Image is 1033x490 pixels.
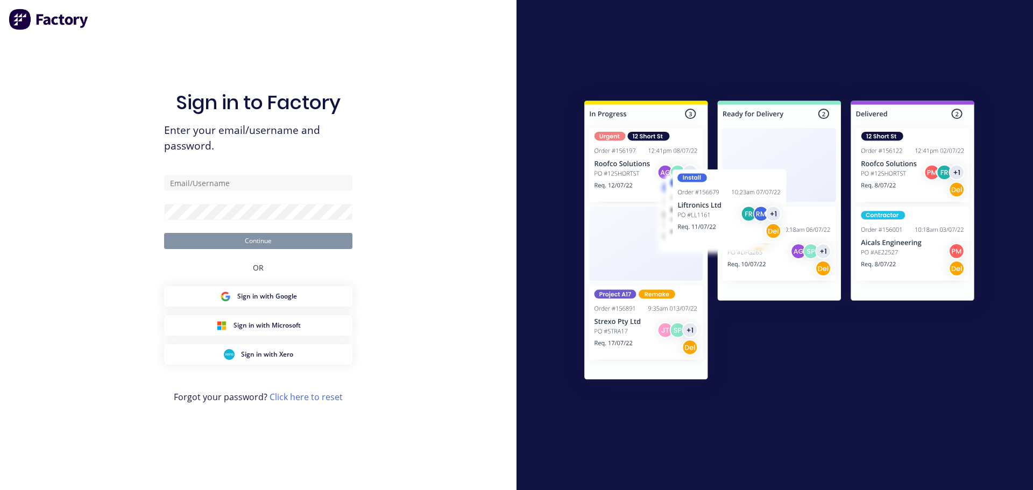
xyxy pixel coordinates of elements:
[270,391,343,403] a: Click here to reset
[561,79,998,405] img: Sign in
[237,292,297,301] span: Sign in with Google
[164,123,352,154] span: Enter your email/username and password.
[234,321,301,330] span: Sign in with Microsoft
[164,315,352,336] button: Microsoft Sign inSign in with Microsoft
[241,350,293,359] span: Sign in with Xero
[164,233,352,249] button: Continue
[164,286,352,307] button: Google Sign inSign in with Google
[176,91,341,114] h1: Sign in to Factory
[220,291,231,302] img: Google Sign in
[164,344,352,365] button: Xero Sign inSign in with Xero
[224,349,235,360] img: Xero Sign in
[174,390,343,403] span: Forgot your password?
[253,249,264,286] div: OR
[216,320,227,331] img: Microsoft Sign in
[164,175,352,191] input: Email/Username
[9,9,89,30] img: Factory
